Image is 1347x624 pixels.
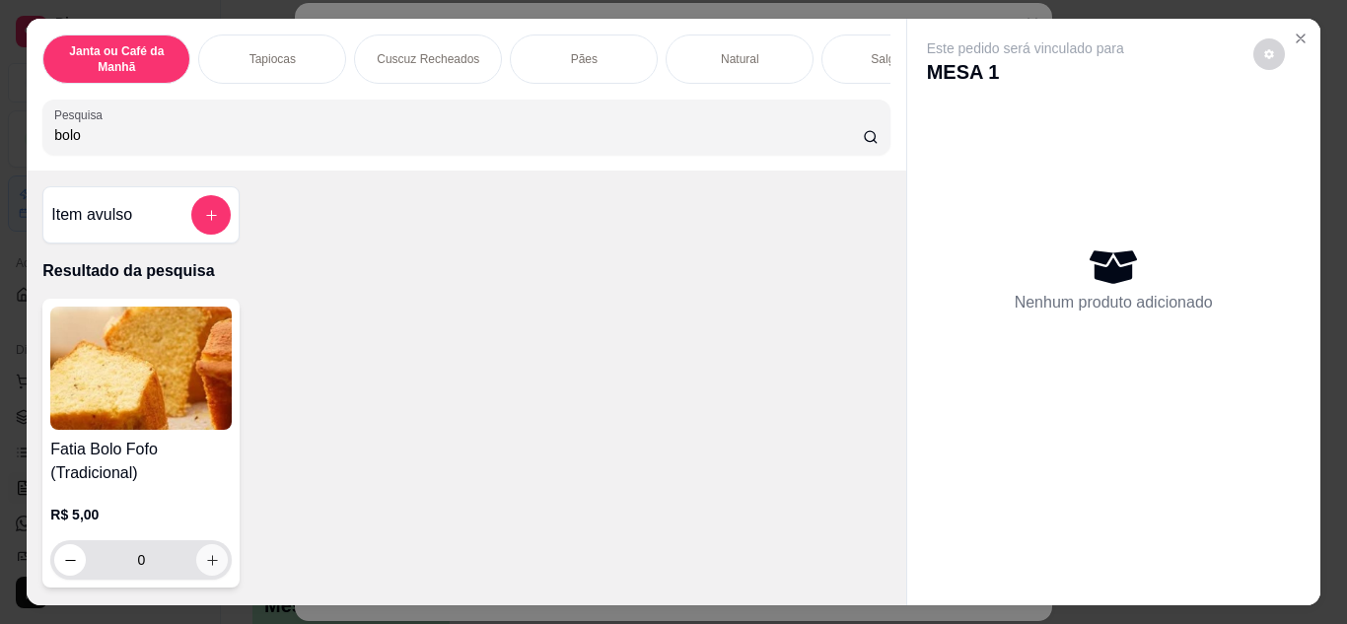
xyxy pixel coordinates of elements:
[1285,23,1316,54] button: Close
[42,259,889,283] p: Resultado da pesquisa
[50,307,232,430] img: product-image
[571,51,598,67] p: Pães
[51,203,132,227] h4: Item avulso
[1253,38,1285,70] button: decrease-product-quantity
[871,51,920,67] p: Salgados
[59,43,174,75] p: Janta ou Café da Manhã
[50,438,232,485] h4: Fatia Bolo Fofo (Tradicional)
[721,51,759,67] p: Natural
[249,51,296,67] p: Tapiocas
[54,106,109,123] label: Pesquisa
[927,38,1124,58] p: Este pedido será vinculado para
[1015,291,1213,314] p: Nenhum produto adicionado
[377,51,479,67] p: Cuscuz Recheados
[196,544,228,576] button: increase-product-quantity
[54,544,86,576] button: decrease-product-quantity
[191,195,231,235] button: add-separate-item
[927,58,1124,86] p: MESA 1
[54,125,863,145] input: Pesquisa
[50,505,232,524] p: R$ 5,00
